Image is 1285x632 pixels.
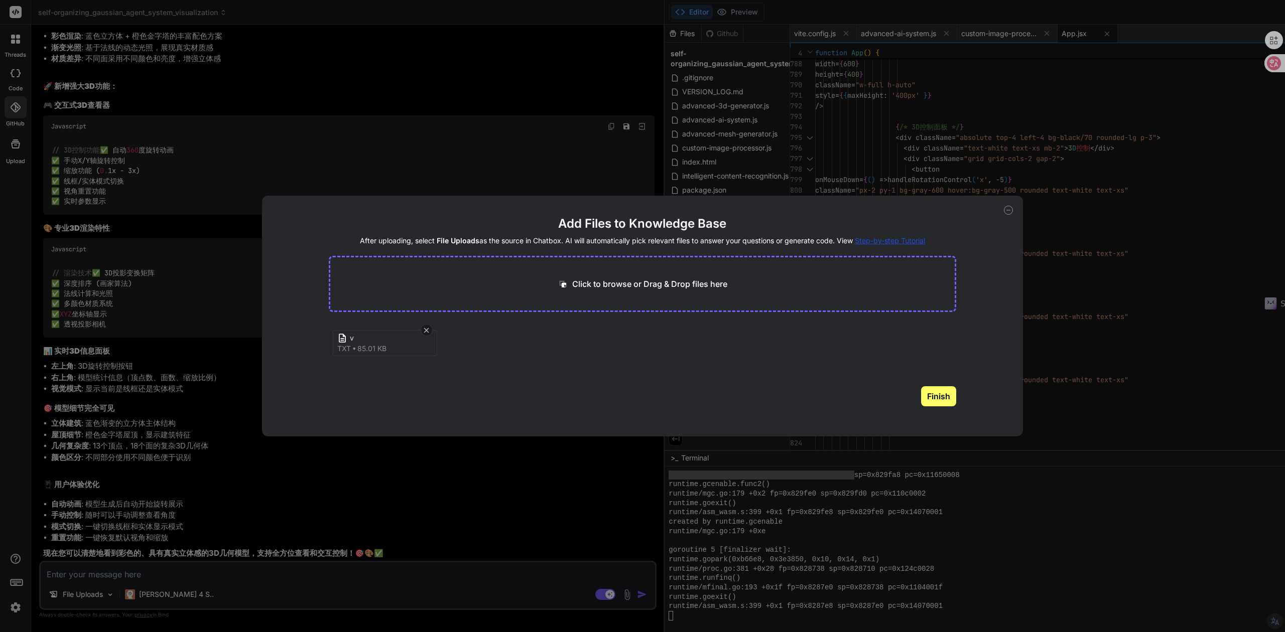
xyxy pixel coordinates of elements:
[357,344,387,354] span: 85.01 KB
[437,236,479,245] span: File Uploads
[921,386,956,406] button: Finish
[329,216,957,232] h2: Add Files to Knowledge Base
[350,333,430,344] span: v
[337,344,351,354] span: txt
[329,236,957,246] h4: After uploading, select as the source in Chatbox. AI will automatically pick relevant files to an...
[572,278,727,290] p: Click to browse or Drag & Drop files here
[855,236,925,245] span: Step-by-step Tutorial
